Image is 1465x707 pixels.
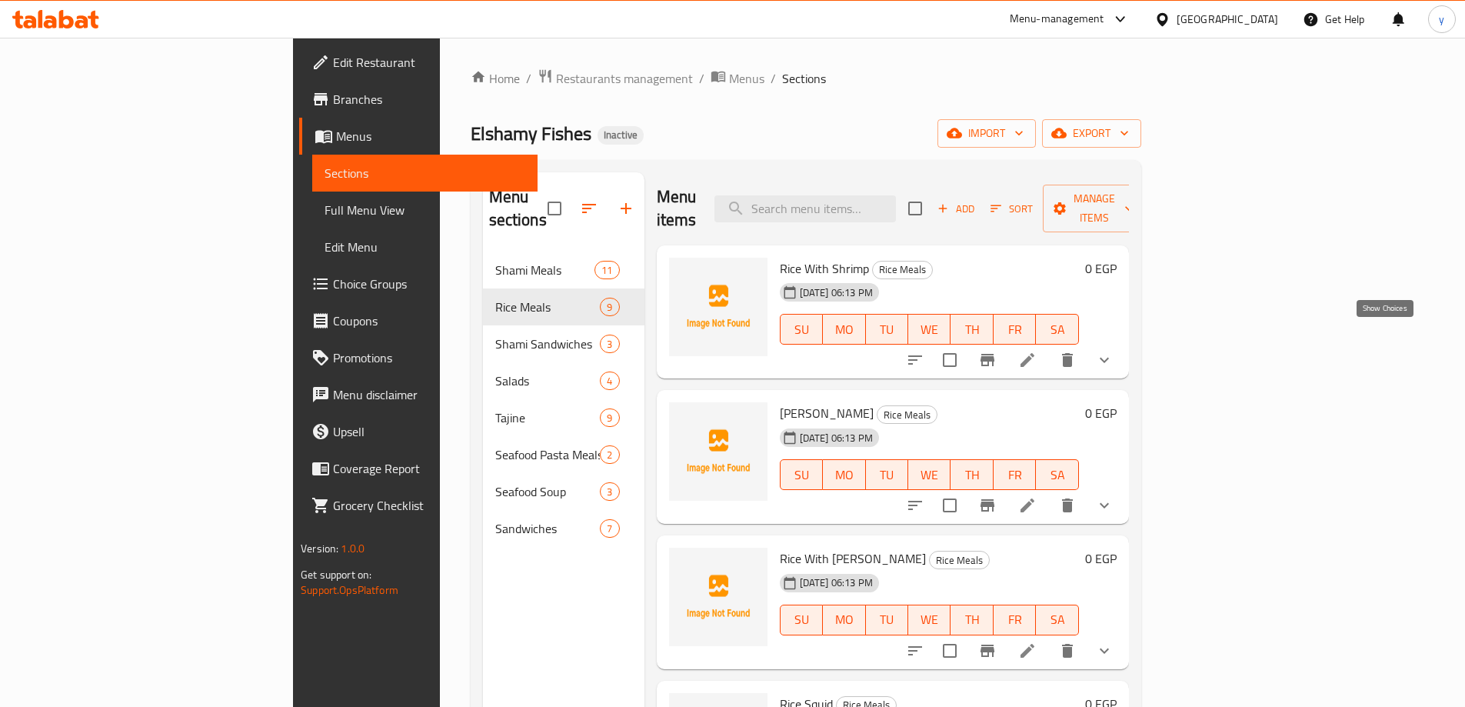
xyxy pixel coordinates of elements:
[538,192,571,225] span: Select all sections
[897,342,934,379] button: sort-choices
[483,288,644,325] div: Rice Meals9
[301,539,338,559] span: Version:
[1049,632,1086,669] button: delete
[595,263,618,278] span: 11
[600,335,619,353] div: items
[872,609,902,631] span: TU
[934,344,966,376] span: Select to update
[669,402,767,501] img: Jazel Rice
[794,575,879,590] span: [DATE] 06:13 PM
[1036,314,1078,345] button: SA
[914,318,944,341] span: WE
[1085,548,1117,569] h6: 0 EGP
[299,118,538,155] a: Menus
[601,522,618,536] span: 7
[934,635,966,667] span: Select to update
[994,605,1036,635] button: FR
[1055,189,1134,228] span: Manage items
[957,464,987,486] span: TH
[299,413,538,450] a: Upsell
[872,261,933,279] div: Rice Meals
[1018,642,1037,660] a: Edit menu item
[1000,318,1030,341] span: FR
[600,372,619,390] div: items
[325,238,525,256] span: Edit Menu
[711,68,764,88] a: Menus
[866,314,908,345] button: TU
[669,548,767,646] img: Rice With Nile Perch
[866,605,908,635] button: TU
[299,302,538,339] a: Coupons
[914,464,944,486] span: WE
[780,605,823,635] button: SU
[935,200,977,218] span: Add
[951,605,993,635] button: TH
[873,261,932,278] span: Rice Meals
[780,314,823,345] button: SU
[341,539,365,559] span: 1.0.0
[601,300,618,315] span: 9
[872,318,902,341] span: TU
[598,126,644,145] div: Inactive
[931,197,981,221] span: Add item
[699,69,704,88] li: /
[495,519,601,538] span: Sandwiches
[951,314,993,345] button: TH
[787,609,817,631] span: SU
[1049,342,1086,379] button: delete
[1042,464,1072,486] span: SA
[794,285,879,300] span: [DATE] 06:13 PM
[908,314,951,345] button: WE
[899,192,931,225] span: Select section
[657,185,697,232] h2: Menu items
[483,510,644,547] div: Sandwiches7
[299,376,538,413] a: Menu disclaimer
[771,69,776,88] li: /
[600,519,619,538] div: items
[598,128,644,142] span: Inactive
[608,190,644,227] button: Add section
[333,348,525,367] span: Promotions
[981,197,1043,221] span: Sort items
[897,632,934,669] button: sort-choices
[556,69,693,88] span: Restaurants management
[299,81,538,118] a: Branches
[299,487,538,524] a: Grocery Checklist
[495,409,601,427] span: Tajine
[1086,342,1123,379] button: show more
[333,459,525,478] span: Coverage Report
[1018,496,1037,515] a: Edit menu item
[829,318,859,341] span: MO
[333,53,525,72] span: Edit Restaurant
[495,372,601,390] span: Salads
[312,228,538,265] a: Edit Menu
[969,342,1006,379] button: Branch-specific-item
[987,197,1037,221] button: Sort
[937,119,1036,148] button: import
[957,318,987,341] span: TH
[1095,496,1114,515] svg: Show Choices
[299,339,538,376] a: Promotions
[1036,459,1078,490] button: SA
[1042,119,1141,148] button: export
[1085,402,1117,424] h6: 0 EGP
[600,445,619,464] div: items
[600,298,619,316] div: items
[483,473,644,510] div: Seafood Soup3
[483,325,644,362] div: Shami Sandwiches3
[299,450,538,487] a: Coverage Report
[823,314,865,345] button: MO
[483,399,644,436] div: Tajine9
[333,422,525,441] span: Upsell
[1000,464,1030,486] span: FR
[780,257,869,280] span: Rice With Shrimp
[483,252,644,288] div: Shami Meals11
[908,605,951,635] button: WE
[782,69,826,88] span: Sections
[931,197,981,221] button: Add
[299,265,538,302] a: Choice Groups
[934,489,966,522] span: Select to update
[780,459,823,490] button: SU
[600,409,619,427] div: items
